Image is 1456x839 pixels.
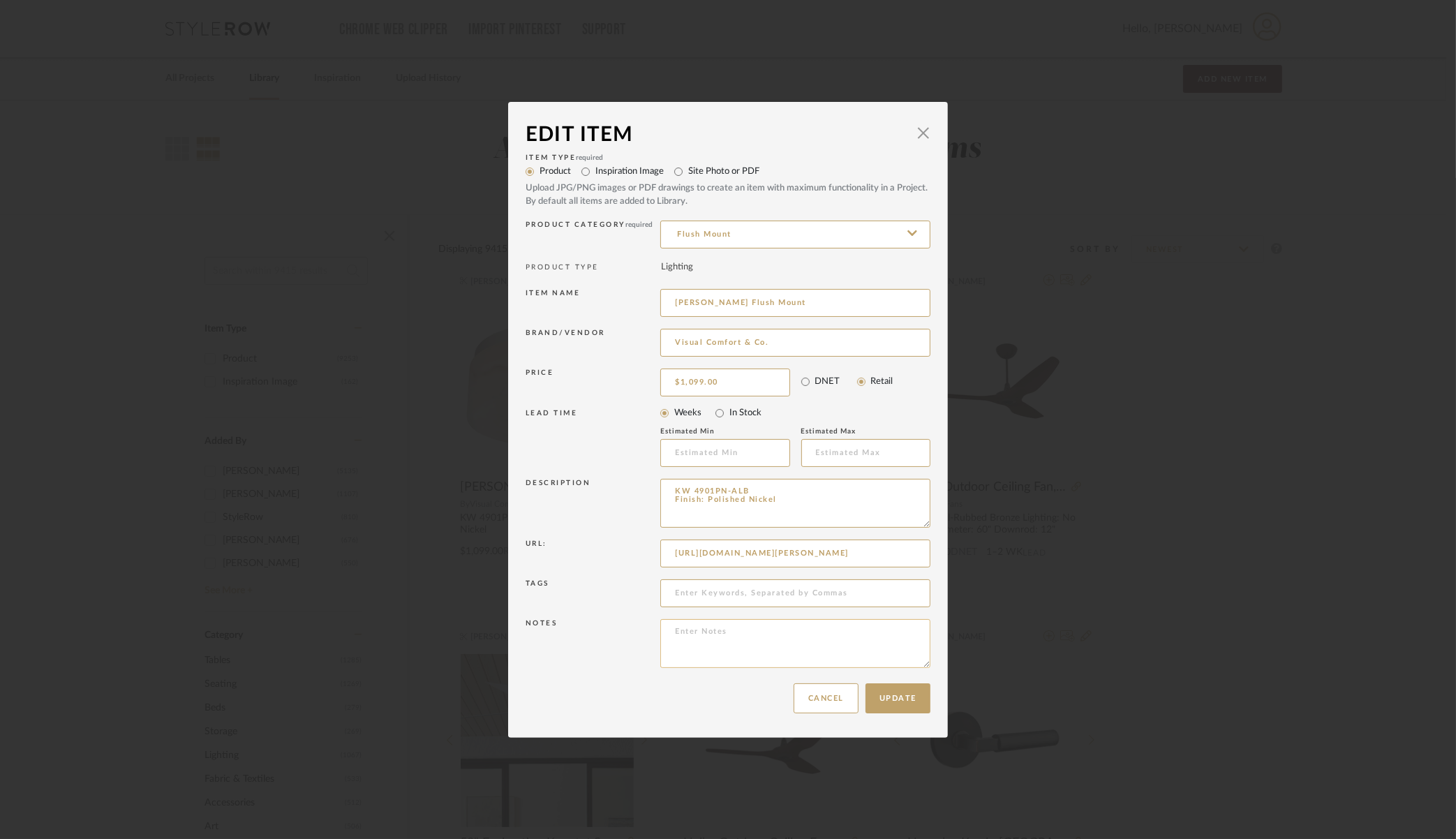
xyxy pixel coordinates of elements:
div: Upload JPG/PNG images or PDF drawings to create an item with maximum functionality in a Project. ... [526,181,930,209]
input: Enter URL [660,540,930,567]
span: required [577,154,604,161]
div: Estimated Min [660,427,758,436]
div: PRODUCT TYPE [526,257,661,279]
div: Description [526,479,660,528]
label: Inspiration Image [595,165,664,179]
mat-radio-group: Select price type [801,372,931,392]
label: DNET [815,375,840,389]
div: Edit Item [526,119,909,150]
div: Estimated Max [801,427,899,436]
button: Cancel [794,683,859,713]
input: Unknown [660,329,930,357]
label: Retail [871,375,893,389]
div: Url: [526,540,660,568]
label: Weeks [674,406,701,420]
div: Lighting [661,260,693,274]
div: Product Category [526,221,660,249]
mat-radio-group: Select item type [526,162,930,209]
input: Estimated Max [801,439,931,467]
button: Update [866,683,930,713]
div: Notes [526,619,660,669]
span: required [625,221,653,228]
label: In Stock [729,406,762,420]
div: Item Type [526,154,930,162]
input: Estimated Min [660,439,790,467]
input: Type a category to search and select [660,221,930,248]
button: Close [909,119,937,147]
div: Price [526,369,660,392]
div: LEAD TIME [526,409,660,468]
div: Brand/Vendor [526,329,660,357]
input: Enter Name [660,289,930,317]
mat-radio-group: Select item type [660,403,930,423]
div: Item name [526,289,660,318]
input: Enter Keywords, Separated by Commas [660,579,930,607]
input: Enter DNET Price [660,369,790,396]
label: Site Photo or PDF [688,165,759,179]
label: Product [540,165,571,179]
div: Tags [526,579,660,608]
